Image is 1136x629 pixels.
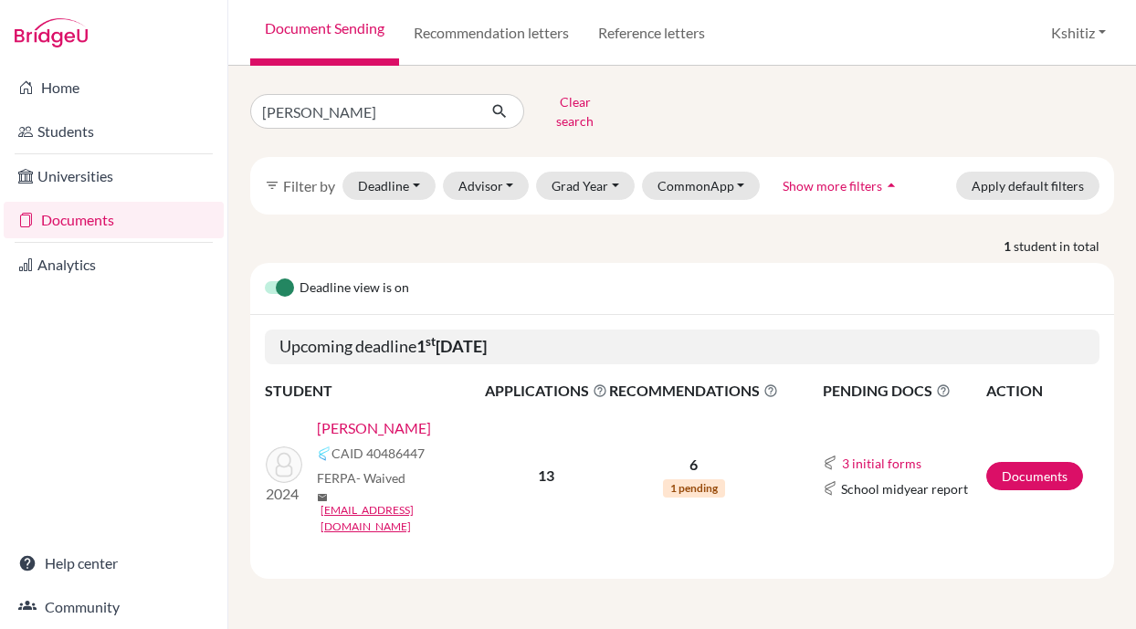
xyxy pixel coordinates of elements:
b: 1 [DATE] [416,336,487,356]
img: Common App logo [317,446,331,461]
span: RECOMMENDATIONS [609,380,778,402]
button: 3 initial forms [841,453,922,474]
img: Common App logo [823,481,837,496]
a: Universities [4,158,224,194]
a: Home [4,69,224,106]
a: Community [4,589,224,625]
button: Apply default filters [956,172,1099,200]
i: filter_list [265,178,279,193]
span: student in total [1014,236,1114,256]
input: Find student by name... [250,94,477,129]
a: [PERSON_NAME] [317,417,431,439]
button: Deadline [342,172,436,200]
span: Show more filters [783,178,882,194]
button: Clear search [524,88,626,135]
p: 6 [609,454,778,476]
th: STUDENT [265,379,484,403]
b: 13 [538,467,554,484]
button: Kshitiz [1043,16,1114,50]
a: Documents [4,202,224,238]
span: mail [317,492,328,503]
span: FERPA [317,468,405,487]
img: Khadka, Sanjib [266,446,302,483]
span: CAID 40486447 [331,444,425,463]
span: PENDING DOCS [823,380,984,402]
h5: Upcoming deadline [265,330,1099,364]
a: Documents [986,462,1083,490]
span: - Waived [356,470,405,486]
span: Deadline view is on [300,278,409,299]
button: Grad Year [536,172,635,200]
th: ACTION [985,379,1099,403]
strong: 1 [1004,236,1014,256]
span: 1 pending [663,479,725,498]
button: CommonApp [642,172,761,200]
a: Help center [4,545,224,582]
i: arrow_drop_up [882,176,900,194]
sup: st [426,334,436,349]
a: [EMAIL_ADDRESS][DOMAIN_NAME] [321,502,497,535]
a: Analytics [4,246,224,283]
span: Filter by [283,177,335,194]
button: Advisor [443,172,530,200]
img: Bridge-U [15,18,88,47]
span: APPLICATIONS [485,380,607,402]
span: School midyear report [841,479,968,498]
p: 2024 [266,483,302,505]
button: Show more filtersarrow_drop_up [767,172,916,200]
a: Students [4,113,224,150]
img: Common App logo [823,456,837,470]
